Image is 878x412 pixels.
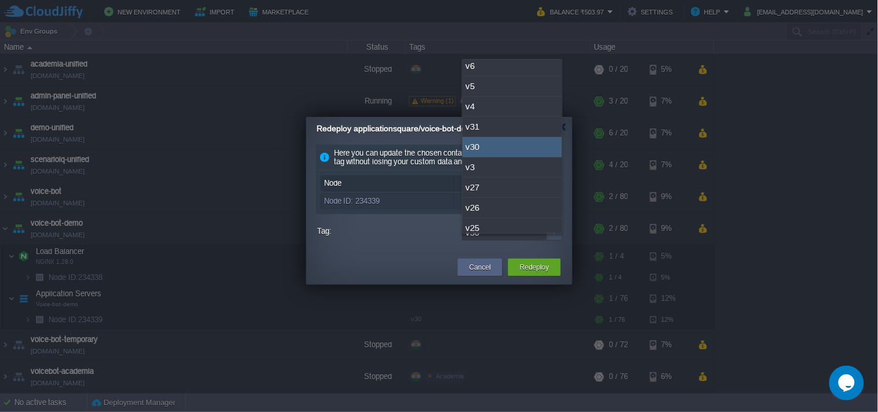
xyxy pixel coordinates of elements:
[462,97,562,117] div: v4
[520,262,549,273] button: Redeploy
[462,117,562,137] div: v31
[321,176,454,191] div: Node
[462,198,562,218] div: v26
[454,176,559,191] div: Tag
[462,76,562,97] div: v5
[462,137,562,157] div: v30
[321,194,454,209] div: Node ID: 234339
[462,218,562,238] div: v25
[454,194,559,209] div: v30
[829,366,866,400] iframe: chat widget
[317,224,459,238] label: Tag:
[469,262,491,273] button: Cancel
[462,157,562,178] div: v3
[462,56,562,76] div: v6
[317,124,518,133] span: Redeploy applicationsquare/voice-bot-demo containers
[462,178,562,198] div: v27
[316,145,563,171] div: Here you can update the chosen containers to another template tag without losing your custom data...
